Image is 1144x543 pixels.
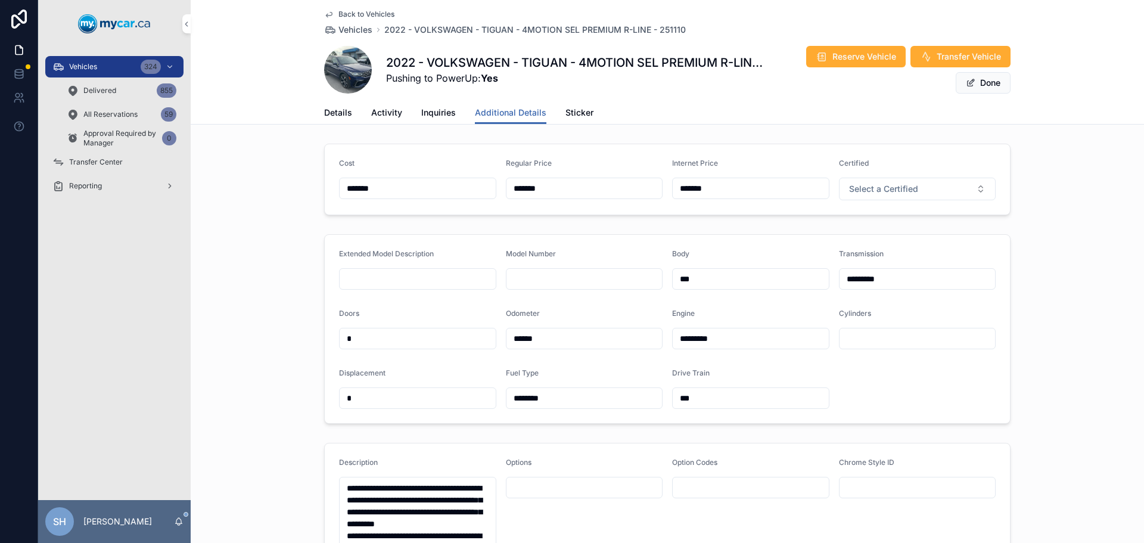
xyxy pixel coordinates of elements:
[324,10,394,19] a: Back to Vehicles
[371,107,402,119] span: Activity
[565,107,593,119] span: Sticker
[60,104,184,125] a: All Reservations59
[475,107,546,119] span: Additional Details
[339,249,434,258] span: Extended Model Description
[339,368,386,377] span: Displacement
[839,249,884,258] span: Transmission
[506,368,539,377] span: Fuel Type
[386,71,764,85] span: Pushing to PowerUp:
[45,56,184,77] a: Vehicles324
[324,107,352,119] span: Details
[339,159,355,167] span: Cost
[83,129,157,148] span: Approval Required by Manager
[161,107,176,122] div: 59
[910,46,1011,67] button: Transfer Vehicle
[69,62,97,72] span: Vehicles
[83,110,138,119] span: All Reservations
[83,86,116,95] span: Delivered
[672,309,695,318] span: Engine
[506,309,540,318] span: Odometer
[839,309,871,318] span: Cylinders
[839,159,869,167] span: Certified
[38,48,191,212] div: scrollable content
[45,175,184,197] a: Reporting
[78,14,151,33] img: App logo
[324,24,372,36] a: Vehicles
[506,458,531,467] span: Options
[386,54,764,71] h1: 2022 - VOLKSWAGEN - TIGUAN - 4MOTION SEL PREMIUM R-LINE - 251110
[672,159,718,167] span: Internet Price
[60,80,184,101] a: Delivered855
[421,102,456,126] a: Inquiries
[839,458,894,467] span: Chrome Style ID
[421,107,456,119] span: Inquiries
[53,514,66,529] span: SH
[849,183,918,195] span: Select a Certified
[565,102,593,126] a: Sticker
[832,51,896,63] span: Reserve Vehicle
[69,181,102,191] span: Reporting
[506,249,556,258] span: Model Number
[672,368,710,377] span: Drive Train
[324,102,352,126] a: Details
[141,60,161,74] div: 324
[157,83,176,98] div: 855
[338,10,394,19] span: Back to Vehicles
[339,309,359,318] span: Doors
[506,159,552,167] span: Regular Price
[339,458,378,467] span: Description
[83,516,152,528] p: [PERSON_NAME]
[60,128,184,149] a: Approval Required by Manager0
[475,102,546,125] a: Additional Details
[672,458,717,467] span: Option Codes
[937,51,1001,63] span: Transfer Vehicle
[338,24,372,36] span: Vehicles
[162,131,176,145] div: 0
[956,72,1011,94] button: Done
[371,102,402,126] a: Activity
[672,249,689,258] span: Body
[384,24,686,36] a: 2022 - VOLKSWAGEN - TIGUAN - 4MOTION SEL PREMIUM R-LINE - 251110
[45,151,184,173] a: Transfer Center
[69,157,123,167] span: Transfer Center
[481,72,498,84] strong: Yes
[806,46,906,67] button: Reserve Vehicle
[839,178,996,200] button: Select Button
